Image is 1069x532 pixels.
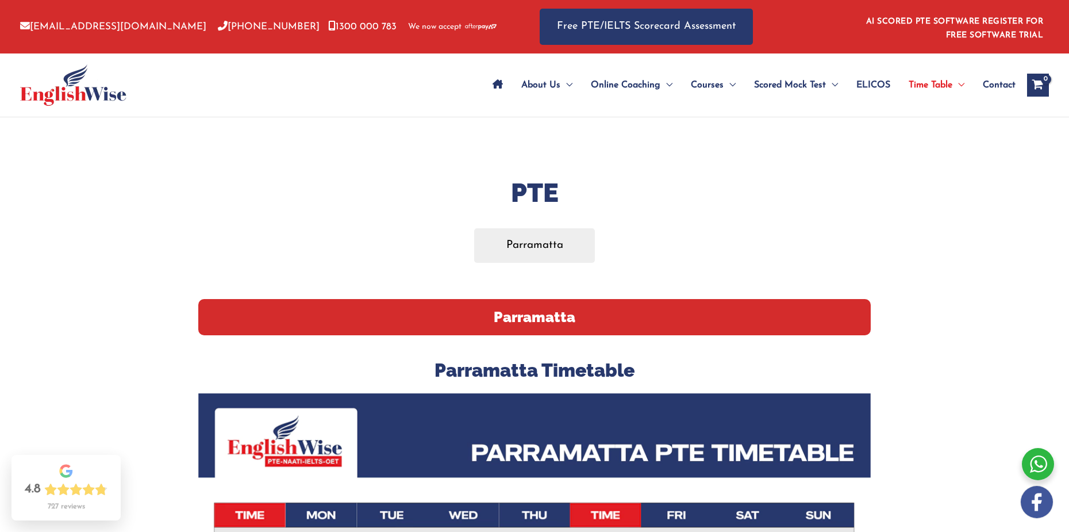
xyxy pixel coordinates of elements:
[48,502,85,511] div: 727 reviews
[691,65,724,105] span: Courses
[724,65,736,105] span: Menu Toggle
[856,65,890,105] span: ELICOS
[198,358,871,382] h3: Parramatta Timetable
[465,24,497,30] img: Afterpay-Logo
[660,65,672,105] span: Menu Toggle
[198,299,871,335] h2: Parramatta
[25,481,107,497] div: Rating: 4.8 out of 5
[983,65,1016,105] span: Contact
[754,65,826,105] span: Scored Mock Test
[682,65,745,105] a: CoursesMenu Toggle
[974,65,1016,105] a: Contact
[826,65,838,105] span: Menu Toggle
[859,8,1049,45] aside: Header Widget 1
[20,64,126,106] img: cropped-ew-logo
[1021,486,1053,518] img: white-facebook.png
[328,22,397,32] a: 1300 000 783
[1027,74,1049,97] a: View Shopping Cart, empty
[198,175,871,211] h1: PTE
[408,21,462,33] span: We now accept
[909,65,952,105] span: Time Table
[745,65,847,105] a: Scored Mock TestMenu Toggle
[540,9,753,45] a: Free PTE/IELTS Scorecard Assessment
[560,65,572,105] span: Menu Toggle
[899,65,974,105] a: Time TableMenu Toggle
[474,228,595,262] a: Parramatta
[218,22,320,32] a: [PHONE_NUMBER]
[591,65,660,105] span: Online Coaching
[582,65,682,105] a: Online CoachingMenu Toggle
[512,65,582,105] a: About UsMenu Toggle
[866,17,1044,40] a: AI SCORED PTE SOFTWARE REGISTER FOR FREE SOFTWARE TRIAL
[847,65,899,105] a: ELICOS
[20,22,206,32] a: [EMAIL_ADDRESS][DOMAIN_NAME]
[952,65,964,105] span: Menu Toggle
[521,65,560,105] span: About Us
[483,65,1016,105] nav: Site Navigation: Main Menu
[25,481,41,497] div: 4.8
